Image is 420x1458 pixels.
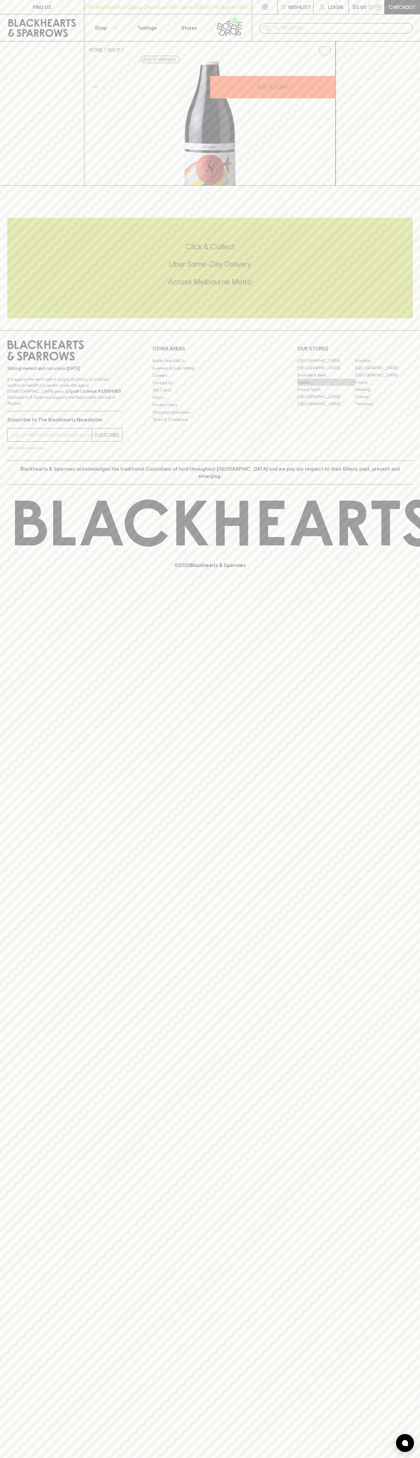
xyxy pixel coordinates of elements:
[328,4,343,11] p: Login
[153,345,268,352] p: OTHER AREAS
[7,242,413,252] h5: Click & Collect
[95,431,120,439] p: SUBSCRIBE
[153,364,268,372] a: Business & Bulk Gifting
[153,387,268,394] a: Gift Cards
[137,24,157,31] p: Tastings
[153,409,268,416] a: Shipping Information
[89,47,103,52] a: HOME
[92,428,122,441] button: SUBSCRIBE
[274,23,408,33] input: Try "Pinot noir"
[140,56,180,63] button: Add to wishlist
[298,345,413,352] p: OUR STORES
[66,389,121,394] strong: Liquor License #32064953
[355,357,413,364] a: Braddon
[355,386,413,393] a: Geelong
[12,465,408,480] p: Blackhearts & Sparrows acknowledges the traditional Custodians of land throughout [GEOGRAPHIC_DAT...
[153,416,268,423] a: Terms & Conditions
[402,1440,408,1446] img: bubble-icon
[153,394,268,401] a: FAQ's
[153,357,268,364] a: Bottle Drop FAQ's
[298,386,355,393] a: Fitzroy North
[355,393,413,400] a: Prahran
[355,364,413,371] a: [GEOGRAPHIC_DATA]
[288,4,311,11] p: Wishlist
[298,400,355,407] a: [GEOGRAPHIC_DATA]
[377,5,379,9] p: 0
[7,218,413,318] div: Call to action block
[355,400,413,407] a: Thornbury
[298,357,355,364] a: [GEOGRAPHIC_DATA]
[352,4,367,11] p: $0.00
[153,379,268,386] a: Contact Us
[126,14,168,41] a: Tastings
[84,61,335,185] img: 39003.png
[298,364,355,371] a: [GEOGRAPHIC_DATA]
[298,393,355,400] a: [GEOGRAPHIC_DATA]
[7,416,122,423] p: Subscribe to The Blackhearts Newsletter
[7,259,413,269] h5: Uber Same-Day Delivery
[355,371,413,379] a: [GEOGRAPHIC_DATA]
[7,277,413,287] h5: Across Melbourne Metro
[210,76,336,98] button: ADD TO CART
[316,44,333,59] button: Add to wishlist
[95,24,107,31] p: Shop
[389,4,416,11] p: Checkout
[7,445,122,451] p: We will never spam you
[298,379,355,386] a: Elwood
[107,47,120,52] a: SHOP
[153,401,268,409] a: Privacy Policy
[7,365,122,371] p: Sibling owned and run since [DATE]
[7,376,122,406] p: It is against the law to sell or supply alcohol to, or to obtain alcohol on behalf of a person un...
[33,4,51,11] p: FIND US
[153,372,268,379] a: Careers
[12,430,92,440] input: e.g. jane@blackheartsandsparrows.com.au
[298,371,355,379] a: Brunswick West
[181,24,197,31] p: Stores
[257,83,289,91] p: ADD TO CART
[355,379,413,386] a: Fitzroy
[84,14,126,41] button: Shop
[168,14,210,41] a: Stores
